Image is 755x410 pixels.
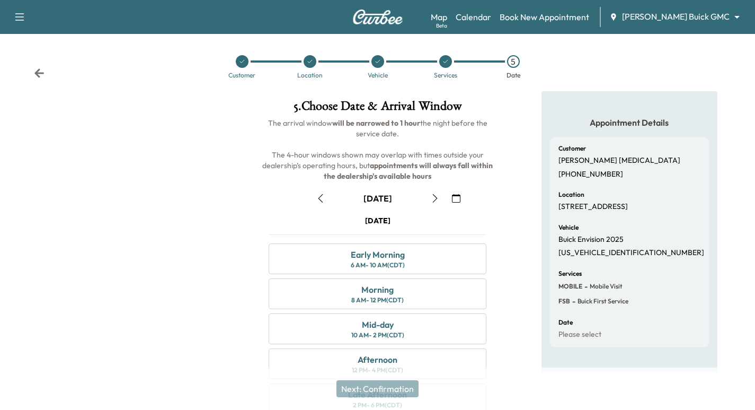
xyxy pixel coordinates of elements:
div: 5 [507,55,520,68]
p: [PHONE_NUMBER] [558,170,623,179]
span: - [582,281,588,292]
div: Morning [361,283,394,296]
b: will be narrowed to 1 hour [332,118,420,128]
div: 8 AM - 12 PM (CDT) [351,296,404,304]
p: Please select [558,330,601,339]
div: [DATE] [363,193,392,204]
h6: Vehicle [558,224,579,231]
div: 12 PM - 4 PM (CDT) [352,366,403,374]
h5: Appointment Details [550,117,709,128]
span: Buick First Service [575,297,628,306]
div: Beta [436,22,447,30]
h6: Location [558,191,584,198]
h6: Customer [558,145,586,152]
div: 10 AM - 2 PM (CDT) [351,331,404,339]
div: Mid-day [362,318,394,331]
div: Customer [228,72,255,78]
a: Calendar [456,11,491,23]
div: Back [34,68,45,78]
div: 6 AM - 10 AM (CDT) [351,261,405,269]
span: FSB [558,297,570,306]
img: Curbee Logo [352,10,403,24]
div: [DATE] [365,215,390,226]
p: Buick Envision 2025 [558,235,624,245]
span: Mobile Visit [588,282,623,291]
span: The arrival window the night before the service date. The 4-hour windows shown may overlap with t... [262,118,494,181]
h1: 5 . Choose Date & Arrival Window [260,100,495,118]
b: appointments will always fall within the dealership's available hours [324,161,494,181]
span: [PERSON_NAME] Buick GMC [622,11,730,23]
p: [PERSON_NAME] [MEDICAL_DATA] [558,156,680,165]
span: - [570,296,575,307]
div: Date [507,72,520,78]
p: [STREET_ADDRESS] [558,202,628,212]
div: Services [434,72,457,78]
div: Vehicle [368,72,388,78]
a: MapBeta [431,11,447,23]
div: Early Morning [351,248,405,261]
div: Location [297,72,323,78]
h6: Date [558,319,573,326]
span: MOBILE [558,282,582,291]
h6: Services [558,271,582,277]
p: [US_VEHICLE_IDENTIFICATION_NUMBER] [558,248,704,258]
div: Afternoon [358,353,397,366]
a: Book New Appointment [500,11,589,23]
